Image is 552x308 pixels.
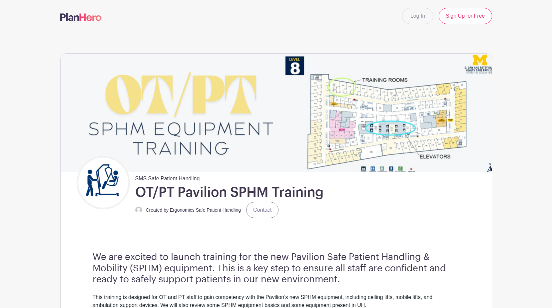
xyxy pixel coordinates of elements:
[135,207,142,213] img: default-ce2991bfa6775e67f084385cd625a349d9dcbb7a52a09fb2fda1e96e2d18dcdb.png
[60,13,102,21] img: logo-507f7623f17ff9eddc593b1ce0a138ce2505c220e1c5a4e2b4648c50719b7d32.svg
[439,8,492,24] a: Sign Up for Free
[93,252,460,285] h3: We are excited to launch training for the new Pavilion Safe Patient Handling & Mobility (SPHM) eq...
[78,158,128,208] img: Untitled%20design.png
[402,8,433,24] a: Log In
[135,172,200,183] span: SMS Safe Patient Handling
[135,184,323,201] h1: OT/PT Pavilion SPHM Training
[146,207,241,213] small: Created by Ergonomics Safe Patient Handling
[61,54,492,172] img: event_banner_9671.png
[246,202,278,218] a: Contact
